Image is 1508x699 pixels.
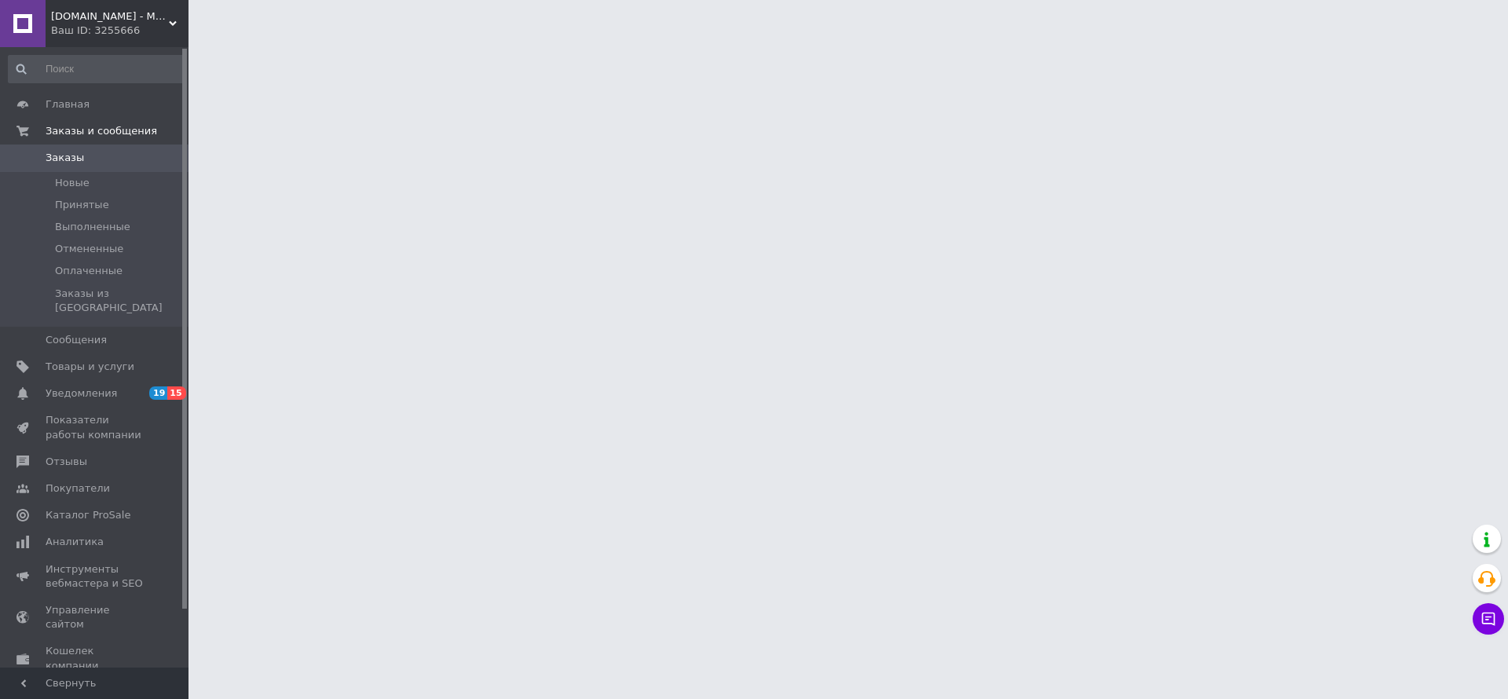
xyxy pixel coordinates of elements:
[55,287,184,315] span: Заказы из [GEOGRAPHIC_DATA]
[46,360,134,374] span: Товары и услуги
[8,55,185,83] input: Поиск
[46,97,90,112] span: Главная
[55,242,123,256] span: Отмененные
[46,562,145,591] span: Инструменты вебмастера и SEO
[51,9,169,24] span: ComShop.TOP - Магазин Подарков
[46,413,145,441] span: Показатели работы компании
[46,386,117,401] span: Уведомления
[149,386,167,400] span: 19
[46,455,87,469] span: Отзывы
[46,603,145,631] span: Управление сайтом
[55,220,130,234] span: Выполненные
[46,333,107,347] span: Сообщения
[46,535,104,549] span: Аналитика
[46,644,145,672] span: Кошелек компании
[55,198,109,212] span: Принятые
[55,176,90,190] span: Новые
[1473,603,1504,635] button: Чат с покупателем
[46,151,84,165] span: Заказы
[46,124,157,138] span: Заказы и сообщения
[51,24,188,38] div: Ваш ID: 3255666
[46,481,110,496] span: Покупатели
[55,264,123,278] span: Оплаченные
[167,386,185,400] span: 15
[46,508,130,522] span: Каталог ProSale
